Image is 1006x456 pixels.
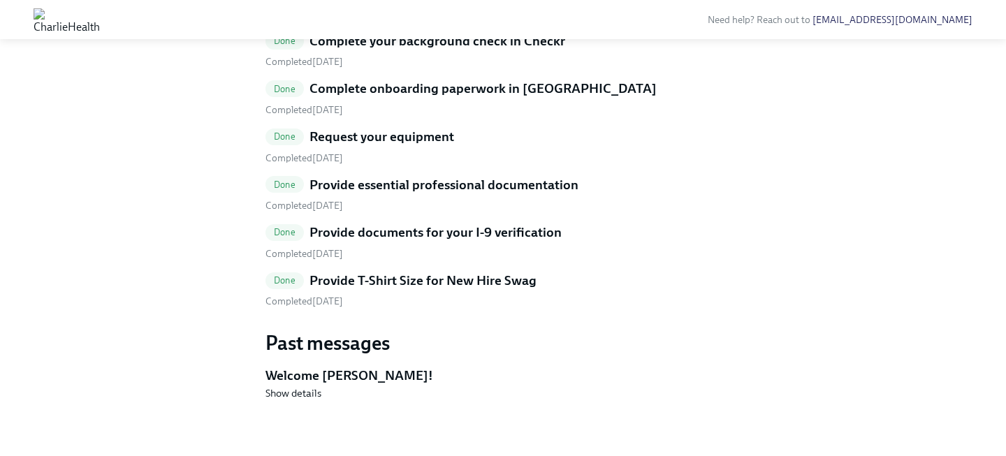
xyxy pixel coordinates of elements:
[265,128,741,165] a: DoneRequest your equipment Completed[DATE]
[265,176,741,213] a: DoneProvide essential professional documentation Completed[DATE]
[265,56,343,68] span: Sunday, August 3rd 2025, 1:13 pm
[309,223,562,242] h5: Provide documents for your I-9 verification
[309,80,657,98] h5: Complete onboarding paperwork in [GEOGRAPHIC_DATA]
[265,248,343,260] span: Sunday, August 3rd 2025, 1:18 pm
[708,14,972,26] span: Need help? Reach out to
[265,367,741,385] h5: Welcome [PERSON_NAME]!
[812,14,972,26] a: [EMAIL_ADDRESS][DOMAIN_NAME]
[265,179,304,190] span: Done
[265,200,343,212] span: Sunday, August 3rd 2025, 1:13 pm
[265,227,304,237] span: Done
[265,295,343,307] span: Sunday, August 3rd 2025, 1:18 pm
[34,8,100,31] img: CharlieHealth
[309,176,578,194] h5: Provide essential professional documentation
[309,128,454,146] h5: Request your equipment
[265,223,741,260] a: DoneProvide documents for your I-9 verification Completed[DATE]
[265,131,304,142] span: Done
[265,84,304,94] span: Done
[265,32,741,69] a: DoneComplete your background check in Checkr Completed[DATE]
[265,104,343,116] span: Sunday, August 3rd 2025, 1:18 pm
[265,272,741,309] a: DoneProvide T-Shirt Size for New Hire Swag Completed[DATE]
[265,275,304,286] span: Done
[265,330,741,355] h3: Past messages
[265,152,343,164] span: Sunday, August 3rd 2025, 1:14 pm
[265,386,321,400] button: Show details
[309,272,537,290] h5: Provide T-Shirt Size for New Hire Swag
[265,80,741,117] a: DoneComplete onboarding paperwork in [GEOGRAPHIC_DATA] Completed[DATE]
[265,36,304,46] span: Done
[309,32,565,50] h5: Complete your background check in Checkr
